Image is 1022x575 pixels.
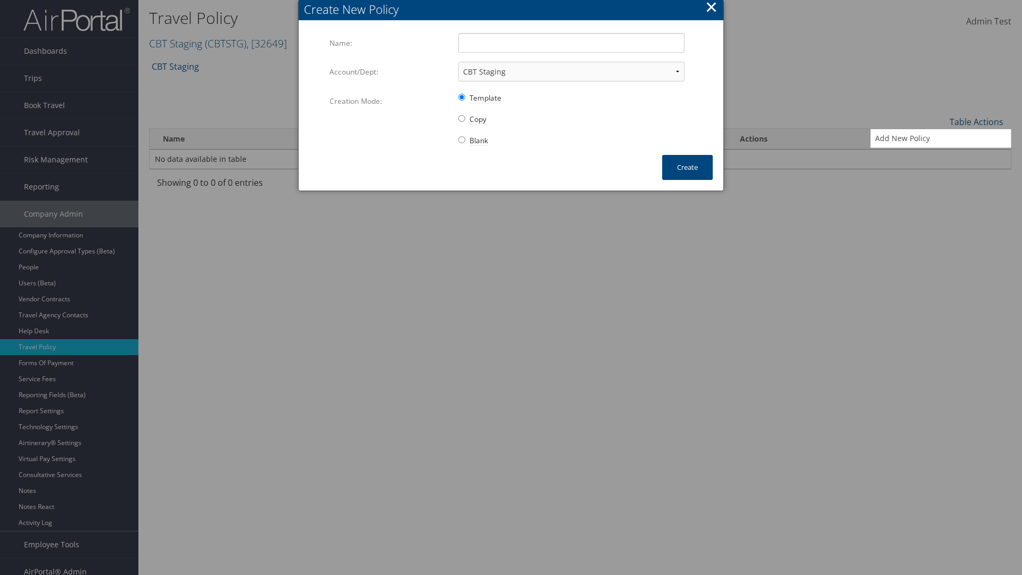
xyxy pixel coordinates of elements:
span: Template [469,93,501,103]
button: Create [662,155,713,180]
a: Add New Policy [871,129,1011,147]
span: Copy [469,114,487,125]
label: Name: [329,33,450,53]
label: Creation Mode: [329,91,450,111]
label: Account/Dept: [329,62,450,82]
span: Blank [469,135,488,146]
div: Create New Policy [304,1,723,18]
